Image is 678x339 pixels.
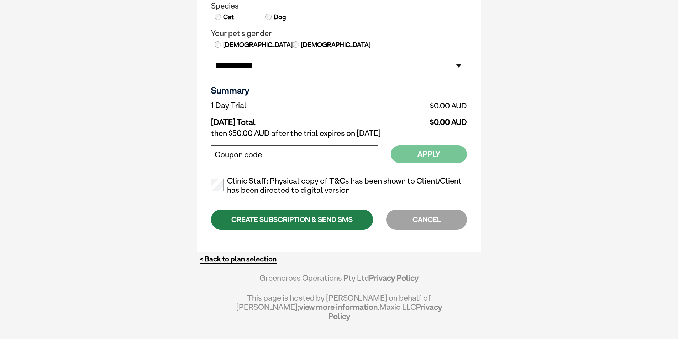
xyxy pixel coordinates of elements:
td: then $50.00 AUD after the trial expires on [DATE] [211,127,467,140]
h3: Summary [211,85,467,96]
td: [DATE] Total [211,112,350,127]
div: Greencross Operations Pty Ltd [236,273,442,290]
td: $0.00 AUD [350,99,467,112]
button: Apply [391,145,467,163]
label: Clinic Staff: Physical copy of T&Cs has been shown to Client/Client has been directed to digital ... [211,176,467,195]
div: CREATE SUBSCRIPTION & SEND SMS [211,210,373,230]
a: view more information. [299,302,379,312]
input: Clinic Staff: Physical copy of T&Cs has been shown to Client/Client has been directed to digital ... [211,179,224,191]
a: Privacy Policy [328,302,442,321]
td: $0.00 AUD [350,112,467,127]
div: This page is hosted by [PERSON_NAME] on behalf of [PERSON_NAME]; Maxio LLC [236,290,442,321]
legend: Species [211,1,467,11]
td: 1 Day Trial [211,99,350,112]
legend: Your pet's gender [211,29,467,38]
a: Privacy Policy [369,273,419,282]
div: CANCEL [386,210,467,230]
label: Coupon code [215,150,262,159]
a: < Back to plan selection [200,255,277,264]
